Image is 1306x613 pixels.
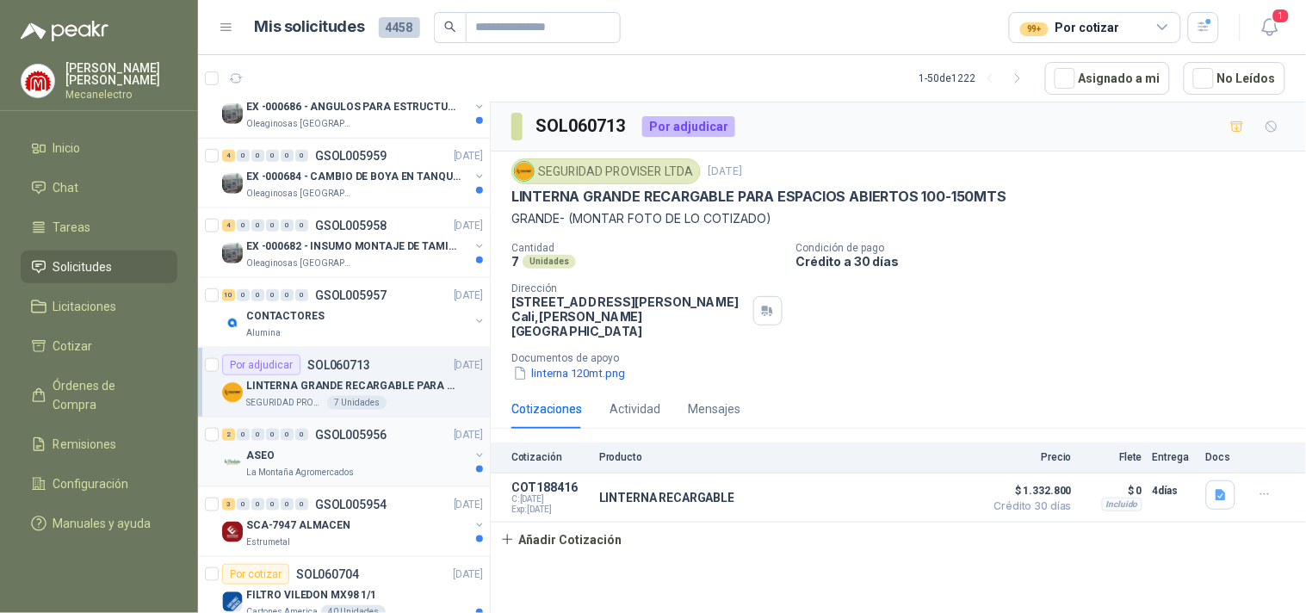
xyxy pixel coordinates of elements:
[315,429,387,441] p: GSOL005956
[251,289,264,301] div: 0
[536,113,628,139] h3: SOL060713
[1254,12,1285,43] button: 1
[21,467,177,500] a: Configuración
[511,242,783,254] p: Cantidad
[251,150,264,162] div: 0
[610,399,660,418] div: Actividad
[246,448,275,464] p: ASEO
[986,451,1072,463] p: Precio
[222,452,243,473] img: Company Logo
[295,289,308,301] div: 0
[1082,480,1142,501] p: $ 0
[327,396,387,410] div: 7 Unidades
[237,220,250,232] div: 0
[21,428,177,461] a: Remisiones
[511,364,627,382] button: linterna 120mt.png
[237,289,250,301] div: 0
[266,498,279,511] div: 0
[251,429,264,441] div: 0
[454,567,483,583] p: [DATE]
[379,17,420,38] span: 4458
[53,435,117,454] span: Remisiones
[246,238,461,255] p: EX -000682 - INSUMO MONTAJE DE TAMIZ DE LICOR DE P
[246,396,324,410] p: SEGURIDAD PROVISER LTDA
[222,146,486,201] a: 4 0 0 0 0 0 GSOL005959[DATE] Company LogoEX -000684 - CAMBIO DE BOYA EN TANQUE ALIMENTADOROleagin...
[454,218,483,234] p: [DATE]
[444,21,456,33] span: search
[53,474,129,493] span: Configuración
[65,90,177,100] p: Mecanelectro
[295,429,308,441] div: 0
[986,480,1072,501] span: $ 1.332.800
[246,99,461,115] p: EX -000686 - ANGULOS PARA ESTRUCTURAS DE FOSA DE L
[222,313,243,333] img: Company Logo
[246,517,350,534] p: SCA-7947 ALMACEN
[222,494,486,549] a: 3 0 0 0 0 0 GSOL005954[DATE] Company LogoSCA-7947 ALMACENEstrumetal
[708,164,742,180] p: [DATE]
[53,514,152,533] span: Manuales y ayuda
[511,282,746,294] p: Dirección
[255,15,365,40] h1: Mis solicitudes
[281,498,294,511] div: 0
[1102,498,1142,511] div: Incluido
[21,330,177,362] a: Cotizar
[454,288,483,304] p: [DATE]
[222,591,243,612] img: Company Logo
[53,218,91,237] span: Tareas
[21,251,177,283] a: Solicitudes
[22,65,54,97] img: Company Logo
[1020,18,1119,37] div: Por cotizar
[237,150,250,162] div: 0
[454,497,483,513] p: [DATE]
[454,357,483,374] p: [DATE]
[511,505,589,515] span: Exp: [DATE]
[511,399,582,418] div: Cotizaciones
[53,139,81,158] span: Inicio
[246,326,281,340] p: Alumina
[281,429,294,441] div: 0
[266,429,279,441] div: 0
[1153,480,1196,501] p: 4 días
[251,220,264,232] div: 0
[222,382,243,403] img: Company Logo
[454,427,483,443] p: [DATE]
[1020,22,1049,36] div: 99+
[266,150,279,162] div: 0
[307,359,370,371] p: SOL060713
[511,494,589,505] span: C: [DATE]
[511,158,701,184] div: SEGURIDAD PROVISER LTDA
[246,587,376,604] p: FILTRO VILEDON MX98 1/1
[222,429,235,441] div: 2
[511,294,746,338] p: [STREET_ADDRESS][PERSON_NAME] Cali , [PERSON_NAME][GEOGRAPHIC_DATA]
[246,308,325,325] p: CONTACTORES
[21,507,177,540] a: Manuales y ayuda
[515,162,534,181] img: Company Logo
[222,355,300,375] div: Por adjudicar
[222,220,235,232] div: 4
[222,285,486,340] a: 10 0 0 0 0 0 GSOL005957[DATE] Company LogoCONTACTORESAlumina
[222,243,243,263] img: Company Logo
[237,498,250,511] div: 0
[599,491,734,505] p: LINTERNA RECARGABLE
[986,501,1072,511] span: Crédito 30 días
[246,187,355,201] p: Oleaginosas [GEOGRAPHIC_DATA][PERSON_NAME]
[53,337,93,356] span: Cotizar
[315,289,387,301] p: GSOL005957
[511,451,589,463] p: Cotización
[281,220,294,232] div: 0
[222,564,289,585] div: Por cotizar
[642,116,735,137] div: Por adjudicar
[1184,62,1285,95] button: No Leídos
[53,257,113,276] span: Solicitudes
[21,290,177,323] a: Licitaciones
[222,173,243,194] img: Company Logo
[281,289,294,301] div: 0
[1206,451,1241,463] p: Docs
[266,289,279,301] div: 0
[53,297,117,316] span: Licitaciones
[454,148,483,164] p: [DATE]
[511,188,1006,206] p: LINTERNA GRANDE RECARGABLE PARA ESPACIOS ABIERTOS 100-150MTS
[523,255,576,269] div: Unidades
[246,466,354,480] p: La Montaña Agromercados
[222,424,486,480] a: 2 0 0 0 0 0 GSOL005956[DATE] Company LogoASEOLa Montaña Agromercados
